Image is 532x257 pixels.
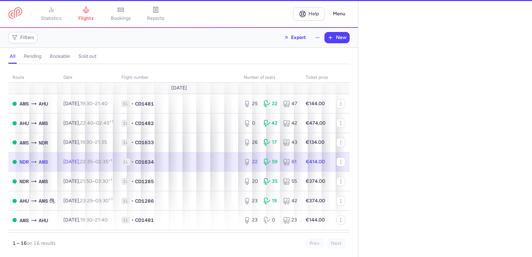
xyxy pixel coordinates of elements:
[109,197,112,201] sup: +1
[95,217,108,223] time: 21:40
[80,217,92,223] time: 19:30
[63,178,112,184] span: [DATE],
[8,72,59,83] th: route
[283,178,297,185] div: 55
[135,217,154,224] span: CD1481
[39,139,48,147] span: NDR
[95,159,112,165] time: 02:35
[264,139,278,146] div: 17
[244,197,258,204] div: 23
[306,238,324,249] button: Prev.
[135,197,154,204] span: CD1286
[80,101,108,107] span: –
[19,178,29,185] span: NDR
[135,100,154,107] span: CD1481
[279,32,311,43] button: Export
[19,139,29,147] span: AMS
[244,178,258,185] div: 20
[283,139,297,146] div: 43
[327,238,345,249] button: Next
[131,120,134,127] span: •
[27,240,56,246] span: on 16 results
[80,120,113,126] span: –
[306,217,325,223] strong: €144.00
[264,100,278,107] div: 22
[19,217,29,224] span: AMS
[63,139,107,145] span: [DATE],
[80,120,93,126] time: 22:40
[24,53,41,60] h4: pending
[108,178,112,182] sup: +1
[108,158,112,163] sup: +1
[122,217,130,224] span: 1L
[39,178,48,185] span: AMS
[63,120,113,126] span: [DATE],
[95,198,112,204] time: 03:30
[80,139,92,145] time: 19:30
[306,120,326,126] strong: €474.00
[283,120,297,127] div: 42
[293,7,324,21] a: Help
[80,101,92,107] time: 19:30
[69,6,103,22] a: flights
[240,72,302,83] th: number of seats
[122,178,130,185] span: 1L
[171,85,187,91] span: [DATE]
[109,119,113,124] sup: +1
[329,7,350,21] button: Menu
[80,159,112,165] span: –
[63,198,112,204] span: [DATE],
[95,101,108,107] time: 21:40
[50,53,70,60] h4: bookable
[39,217,48,224] span: AHU
[122,139,130,146] span: 1L
[283,100,297,107] div: 47
[244,158,258,165] div: 22
[80,139,107,145] span: –
[39,119,48,127] span: AMS
[19,119,29,127] span: AHU
[244,217,258,224] div: 23
[122,197,130,204] span: 1L
[302,72,332,83] th: Ticket price
[244,100,258,107] div: 25
[63,217,108,223] span: [DATE],
[306,159,325,165] strong: €414.00
[306,139,324,145] strong: €134.00
[122,100,130,107] span: 1L
[264,197,278,204] div: 19
[336,35,346,40] span: New
[59,72,117,83] th: date
[131,158,134,165] span: •
[39,100,48,108] span: AHU
[308,11,319,16] span: Help
[9,32,37,43] button: Filters
[135,139,154,146] span: CD1633
[8,7,22,20] a: CitizenPlane red outlined logo
[95,139,107,145] time: 21:35
[264,120,278,127] div: 42
[264,178,278,185] div: 35
[135,158,154,165] span: CD1634
[80,217,108,223] span: –
[147,15,164,22] span: reports
[131,139,134,146] span: •
[80,159,93,165] time: 22:35
[41,15,62,22] span: statistics
[325,32,349,43] button: New
[19,158,29,166] span: NDR
[283,217,297,224] div: 23
[80,178,112,184] span: –
[78,15,94,22] span: flights
[78,53,96,60] h4: sold out
[306,198,325,204] strong: €374.00
[80,178,92,184] time: 21:50
[39,197,48,205] span: AMS
[244,120,258,127] div: 0
[264,158,278,165] div: 59
[306,101,325,107] strong: €144.00
[138,6,173,22] a: reports
[306,178,325,184] strong: €374.00
[244,139,258,146] div: 26
[122,158,130,165] span: 1L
